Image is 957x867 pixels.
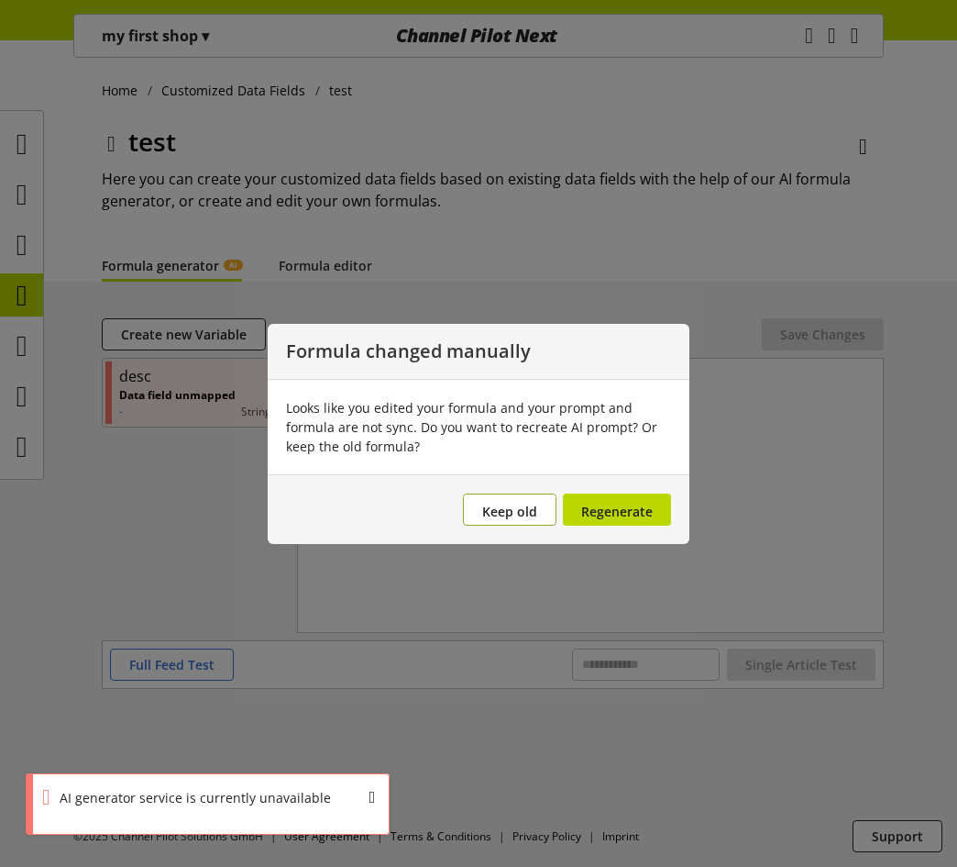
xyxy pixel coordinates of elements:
div: AI generator service is currently unavailable [50,788,331,807]
span: Regenerate [581,503,653,520]
div: Looks like you edited your formula and your prompt and formula are not sync. Do you want to recre... [286,398,671,456]
span: Keep old [482,503,537,520]
p: Formula changed manually [286,342,671,361]
button: Regenerate [563,494,671,526]
button: Keep old [463,494,556,526]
